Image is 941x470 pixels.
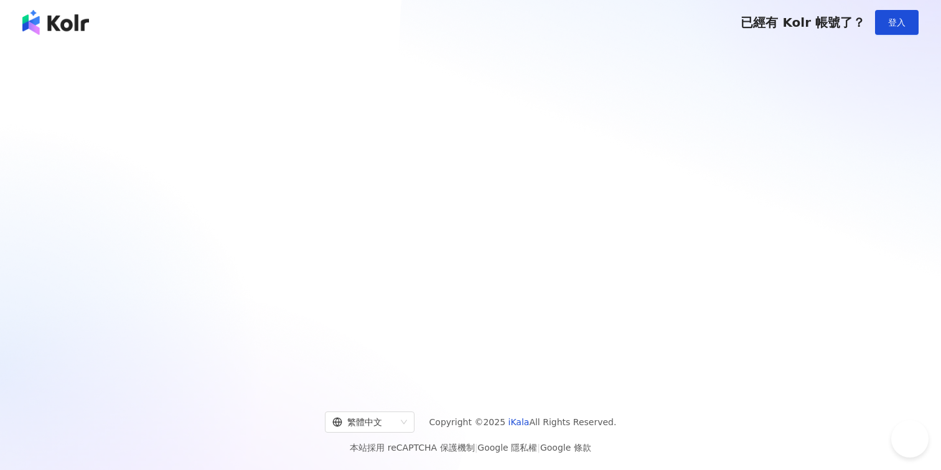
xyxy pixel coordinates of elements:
[891,431,929,469] iframe: Toggle Customer Support
[477,443,537,453] a: Google 隱私權
[350,440,591,455] span: 本站採用 reCAPTCHA 保護機制
[429,415,617,430] span: Copyright © 2025 All Rights Reserved.
[22,10,89,35] img: logo
[741,15,865,30] span: 已經有 Kolr 帳號了？
[508,417,530,427] a: iKala
[332,412,396,432] div: 繁體中文
[475,443,478,453] span: |
[540,443,591,453] a: Google 條款
[875,10,919,35] button: 登入
[888,17,906,27] span: 登入
[537,443,540,453] span: |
